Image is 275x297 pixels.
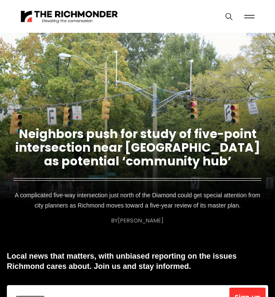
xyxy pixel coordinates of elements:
div: By [111,217,164,224]
img: The Richmonder [20,9,119,24]
iframe: portal-trigger [203,255,275,297]
p: A complicated five-way intersection just north of the Diamond could get special attention from ci... [14,180,261,210]
p: Local news that matters, with unbiased reporting on the issues Richmond cares about. Join us and ... [7,251,268,271]
button: Search this site [223,10,235,23]
a: [PERSON_NAME] [118,216,164,225]
a: Neighbors push for study of five-point intersection near [GEOGRAPHIC_DATA] as potential ‘communit... [15,115,260,159]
